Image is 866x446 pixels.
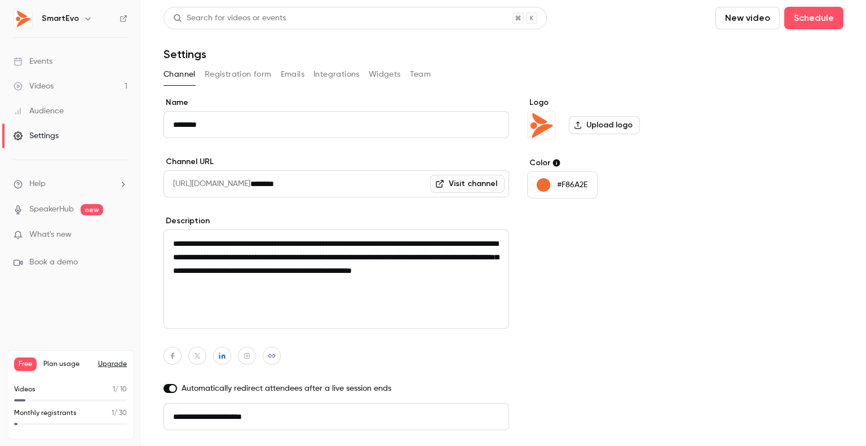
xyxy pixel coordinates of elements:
[164,215,509,227] label: Description
[527,157,700,169] label: Color
[81,204,103,215] span: new
[14,81,54,92] div: Videos
[112,410,114,417] span: 1
[164,47,206,61] h1: Settings
[113,385,127,395] p: / 10
[528,112,555,139] img: SmartEvo
[112,408,127,418] p: / 30
[42,13,79,24] h6: SmartEvo
[205,65,272,83] button: Registration form
[784,7,843,29] button: Schedule
[14,385,36,395] p: Videos
[14,357,37,371] span: Free
[29,178,46,190] span: Help
[113,386,115,393] span: 1
[14,105,64,117] div: Audience
[164,170,250,197] span: [URL][DOMAIN_NAME]
[164,383,509,394] label: Automatically redirect attendees after a live session ends
[313,65,360,83] button: Integrations
[43,360,91,369] span: Plan usage
[14,10,32,28] img: SmartEvo
[164,156,509,167] label: Channel URL
[173,12,286,24] div: Search for videos or events
[29,204,74,215] a: SpeakerHub
[29,229,72,241] span: What's new
[29,257,78,268] span: Book a demo
[715,7,780,29] button: New video
[14,130,59,142] div: Settings
[569,116,640,134] label: Upload logo
[14,56,52,67] div: Events
[164,65,196,83] button: Channel
[98,360,127,369] button: Upgrade
[14,408,77,418] p: Monthly registrants
[557,179,587,191] p: #F86A2E
[14,178,127,190] li: help-dropdown-opener
[164,97,509,108] label: Name
[430,175,505,193] a: Visit channel
[410,65,431,83] button: Team
[527,171,598,198] button: #F86A2E
[369,65,401,83] button: Widgets
[281,65,304,83] button: Emails
[527,97,700,108] label: Logo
